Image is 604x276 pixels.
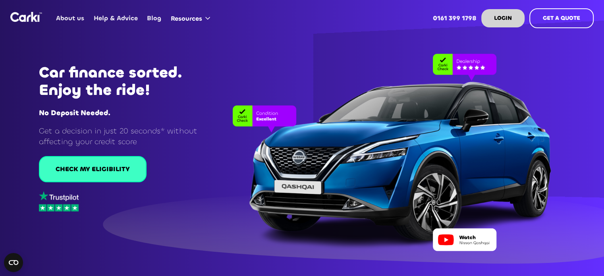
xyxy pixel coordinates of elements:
img: stars [39,204,79,212]
a: 0161 399 1798 [428,3,481,34]
strong: 0161 399 1798 [433,14,477,22]
a: About us [52,3,89,34]
a: LOGIN [481,9,525,27]
strong: No Deposit Needed. [39,108,110,118]
img: trustpilot [39,191,79,201]
img: Logo [10,12,42,22]
h1: Car finance sorted. Enjoy the ride! [39,64,217,99]
a: CHECK MY ELIGIBILITY [39,156,147,182]
div: Resources [171,14,202,23]
a: GET A QUOTE [529,8,594,28]
div: Resources [166,3,218,33]
div: CHECK MY ELIGIBILITY [56,165,130,174]
a: Blog [143,3,166,34]
strong: GET A QUOTE [543,14,580,22]
a: Help & Advice [89,3,142,34]
button: Open CMP widget [4,253,23,272]
a: home [10,12,42,22]
strong: LOGIN [494,14,512,22]
p: Get a decision in just 20 seconds* without affecting your credit score [39,125,217,147]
